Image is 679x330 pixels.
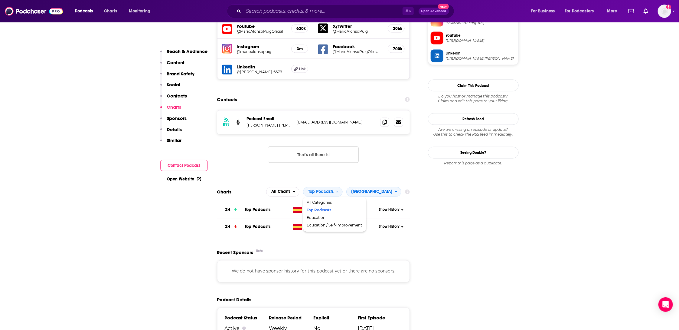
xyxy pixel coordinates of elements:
[333,23,383,29] h5: X/Twitter
[428,94,519,99] span: Do you host or manage this podcast?
[291,65,308,73] a: Link
[245,224,271,229] a: Top Podcasts
[217,250,253,256] span: Recent Sponsors
[160,93,187,104] button: Contacts
[303,187,343,197] button: close menu
[333,29,383,34] a: @MarioAlonsoPuig
[446,33,516,38] span: YouTube
[305,214,364,222] div: Education
[333,44,383,49] h5: Facebook
[313,315,358,321] h3: Explicit
[160,48,208,60] button: Reach & Audience
[428,113,519,125] button: Refresh Feed
[419,8,449,15] button: Open AdvancedNew
[446,51,516,56] span: Linkedin
[104,7,117,15] span: Charts
[225,206,230,213] h3: 24
[403,7,414,15] span: ⌘ K
[291,207,346,213] a: [GEOGRAPHIC_DATA]
[431,50,516,62] a: Linkedin[URL][DOMAIN_NAME][PERSON_NAME]
[658,5,671,18] button: Show profile menu
[160,127,182,138] button: Details
[446,38,516,43] span: https://www.youtube.com/@MarioAlonsoPuigOficial
[377,224,406,229] button: Show History
[527,6,563,16] button: open menu
[266,187,299,197] h2: Platforms
[307,209,362,212] span: Top Podcasts
[666,5,671,9] svg: Add a profile image
[531,7,555,15] span: For Business
[167,60,185,65] p: Content
[160,71,195,82] button: Brand Safety
[358,315,402,321] h3: First Episode
[308,190,334,194] span: Top Podcasts
[438,4,449,9] span: New
[271,190,290,194] span: All Charts
[299,67,306,71] span: Link
[307,216,362,220] span: Education
[428,147,519,159] a: Seeing Double?
[446,56,516,61] span: https://www.linkedin.com/in/mario-alonso-puig-6678311b/
[305,222,364,229] div: Education / Self-Improvement
[217,189,232,195] h2: Charts
[245,207,271,213] span: Top Podcasts
[217,202,245,218] a: 24
[167,82,181,87] p: Social
[256,249,263,253] div: Beta
[428,161,519,166] div: Report this page as a duplicate.
[431,32,516,45] a: YouTube[URL][DOMAIN_NAME]
[561,6,603,16] button: open menu
[217,94,237,105] h2: Contacts
[351,190,393,194] span: [GEOGRAPHIC_DATA]
[167,93,187,99] p: Contacts
[100,6,121,16] a: Charts
[167,48,208,54] p: Reach & Audience
[237,23,287,29] h5: Youtube
[379,207,400,213] span: Show History
[160,60,185,71] button: Content
[167,127,182,132] p: Details
[333,49,383,54] a: @MarioAlonsoPuigOficial
[71,6,101,16] button: open menu
[307,201,362,205] span: All Categories
[346,187,402,197] h2: Countries
[446,21,516,25] span: instagram.com/marioalonsopuig
[291,224,346,230] a: [GEOGRAPHIC_DATA]
[393,26,400,31] h5: 206k
[421,10,446,13] span: Open Advanced
[237,64,287,70] h5: LinkedIn
[377,207,406,213] button: Show History
[626,6,636,16] a: Show notifications dropdown
[658,5,671,18] img: User Profile
[225,268,403,275] p: We do not have sponsor history for this podcast yet or there are no sponsors.
[160,160,208,171] button: Contact Podcast
[603,6,625,16] button: open menu
[346,187,402,197] button: open menu
[237,44,287,49] h5: Instagram
[237,49,287,54] h5: @marioalonsopuig
[129,7,150,15] span: Monitoring
[217,219,245,235] a: 24
[225,223,230,230] h3: 24
[167,177,201,182] a: Open Website
[160,104,181,115] button: Charts
[217,297,252,303] h2: Podcast Details
[607,7,617,15] span: More
[160,82,181,93] button: Social
[269,315,313,321] h3: Release Period
[296,26,303,31] h5: 620k
[565,7,594,15] span: For Podcasters
[237,70,287,74] h5: @[PERSON_NAME]-6678311b/
[5,5,63,17] img: Podchaser - Follow, Share and Rate Podcasts
[303,187,343,197] h2: Categories
[125,6,158,16] button: open menu
[305,207,364,214] div: Top Podcasts
[268,147,359,163] button: Nothing here.
[167,137,182,143] p: Similar
[428,127,519,137] div: Are we missing an episode or update? Use this to check the RSS feed immediately.
[296,46,303,51] h5: 3m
